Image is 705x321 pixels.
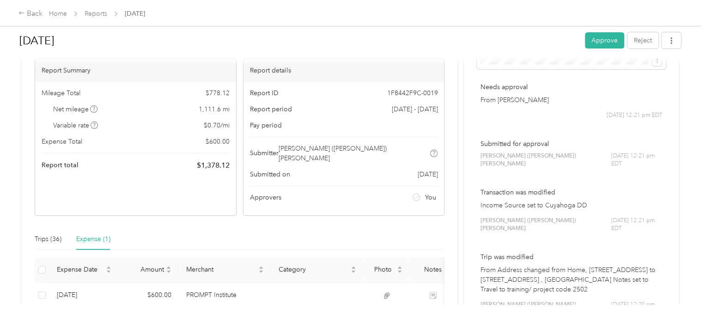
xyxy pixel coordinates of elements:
td: $600.00 [119,283,179,308]
span: [PERSON_NAME] ([PERSON_NAME]) [PERSON_NAME] [480,301,611,317]
span: caret-down [166,269,171,274]
span: Mileage Total [42,88,80,98]
p: Trip was modified [480,252,662,262]
button: Approve [585,32,624,48]
div: Report Summary [35,59,236,82]
iframe: Everlance-gr Chat Button Frame [653,269,705,321]
span: caret-up [397,265,402,270]
span: Photo [371,266,395,273]
div: Back [18,8,43,19]
span: Expense Date [57,266,104,273]
span: Category [279,266,349,273]
span: Amount [126,266,164,273]
span: 1,111.6 mi [199,104,230,114]
p: Income Source set to Cuyahoga DD [480,200,662,210]
div: Trips (36) [35,234,61,244]
span: Submitted on [250,170,290,179]
span: Net mileage [53,104,98,114]
span: $ 600.00 [206,137,230,146]
span: caret-up [258,265,264,270]
div: Report details [243,59,444,82]
span: caret-up [351,265,356,270]
span: caret-down [351,269,356,274]
span: [PERSON_NAME] ([PERSON_NAME]) [PERSON_NAME] [279,144,429,163]
span: Report ID [250,88,279,98]
span: caret-up [166,265,171,270]
th: Amount [119,257,179,283]
p: Submitted for approval [480,139,662,149]
span: Approvers [250,193,281,202]
th: Merchant [179,257,271,283]
span: [DATE] [417,170,438,179]
span: [DATE] 12:21 pm EDT [607,111,662,120]
p: From Address changed from Home, [STREET_ADDRESS] to [STREET_ADDRESS] , [GEOGRAPHIC_DATA] Notes se... [480,265,662,294]
span: Report total [42,160,79,170]
td: PROMPT Institute [179,283,271,308]
span: [PERSON_NAME] ([PERSON_NAME]) [PERSON_NAME] [480,152,611,168]
span: You [425,193,436,202]
span: Report period [250,104,292,114]
p: Transaction was modified [480,188,662,197]
span: [DATE] - [DATE] [391,104,438,114]
span: [DATE] [125,9,145,18]
td: 7-9-2025 [49,283,119,308]
p: Needs approval [480,82,662,92]
span: Variable rate [53,121,98,130]
th: Photo [364,257,410,283]
button: Reject [627,32,658,48]
span: caret-down [397,269,402,274]
span: caret-up [106,265,111,270]
a: Home [49,10,67,18]
span: 1F8442F9C-0019 [387,88,438,98]
span: Merchant [186,266,256,273]
a: Reports [85,10,107,18]
span: caret-down [258,269,264,274]
span: $ 1,378.12 [197,160,230,171]
span: Submitter [250,148,279,158]
span: [DATE] 12:21 pm EDT [611,217,662,233]
span: [DATE] 12:20 pm EDT [611,301,662,317]
span: [DATE] 12:21 pm EDT [611,152,662,168]
th: Category [271,257,364,283]
p: From [PERSON_NAME] [480,95,662,105]
th: Notes [410,257,456,283]
div: Expense (1) [76,234,110,244]
span: [PERSON_NAME] ([PERSON_NAME]) [PERSON_NAME] [480,217,611,233]
span: caret-down [106,269,111,274]
span: Pay period [250,121,282,130]
span: $ 0.70 / mi [204,121,230,130]
th: Expense Date [49,257,119,283]
h1: Jul 2025 [19,30,578,52]
span: $ 778.12 [206,88,230,98]
span: Expense Total [42,137,82,146]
